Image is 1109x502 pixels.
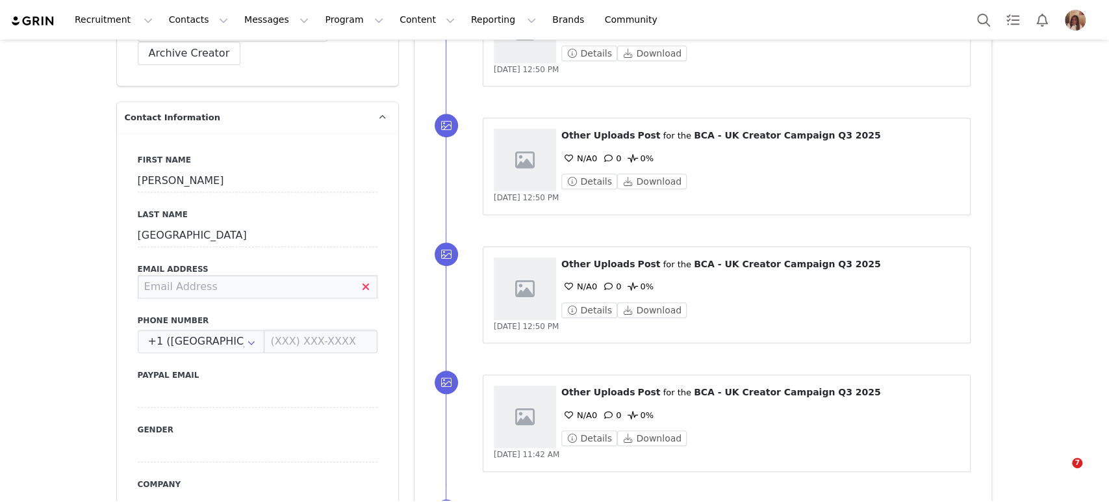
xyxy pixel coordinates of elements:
[624,282,654,291] span: 0%
[561,282,597,291] span: 0
[637,259,660,269] span: Post
[561,46,617,61] button: Details
[138,369,377,381] label: Paypal Email
[694,387,881,397] span: BCA - UK Creator Campaign Q3 2025
[392,5,463,34] button: Content
[637,130,660,140] span: Post
[561,430,617,446] button: Details
[617,46,687,61] button: Download
[617,430,687,446] button: Download
[600,282,621,291] span: 0
[138,154,377,166] label: First Name
[10,10,533,25] body: Rich Text Area. Press ALT-0 for help.
[561,130,635,140] span: Other Uploads
[561,259,635,269] span: Other Uploads
[624,410,654,420] span: 0%
[494,65,559,74] span: [DATE] 12:50 PM
[999,5,1027,34] a: Tasks
[138,42,241,65] button: Archive Creator
[1045,458,1077,489] iframe: Intercom live chat
[597,5,671,34] a: Community
[1057,10,1099,31] button: Profile
[463,5,544,34] button: Reporting
[138,209,377,220] label: Last Name
[138,424,377,436] label: Gender
[138,315,377,326] label: Phone Number
[637,387,660,397] span: Post
[561,174,617,189] button: Details
[10,15,56,27] img: grin logo
[138,275,377,298] input: Email Address
[561,410,592,420] span: N/A
[138,263,377,275] label: Email Address
[561,386,960,399] p: ⁨ ⁩ ⁨ ⁩ for the ⁨ ⁩
[1072,458,1082,468] span: 7
[617,174,687,189] button: Download
[494,322,559,331] span: [DATE] 12:50 PM
[617,302,687,318] button: Download
[1028,5,1056,34] button: Notifications
[600,410,621,420] span: 0
[561,258,960,271] p: ⁨ ⁩ ⁨ ⁩ for the ⁨ ⁩
[561,302,617,318] button: Details
[600,153,621,163] span: 0
[125,111,220,124] span: Contact Information
[561,153,597,163] span: 0
[544,5,596,34] a: Brands
[138,479,377,490] label: Company
[561,387,635,397] span: Other Uploads
[161,5,236,34] button: Contacts
[694,130,881,140] span: BCA - UK Creator Campaign Q3 2025
[138,330,265,353] input: Country
[236,5,316,34] button: Messages
[561,410,597,420] span: 0
[494,450,559,459] span: [DATE] 11:42 AM
[969,5,998,34] button: Search
[561,153,592,163] span: N/A
[561,282,592,291] span: N/A
[561,129,960,142] p: ⁨ ⁩ ⁨ ⁩ for the ⁨ ⁩
[264,330,377,353] input: (XXX) XXX-XXXX
[494,193,559,202] span: [DATE] 12:50 PM
[694,259,881,269] span: BCA - UK Creator Campaign Q3 2025
[317,5,391,34] button: Program
[67,5,160,34] button: Recruitment
[1065,10,1086,31] img: bff6f5da-c049-4168-bbdf-4e3ee95c1c62.png
[138,330,265,353] div: United States
[624,153,654,163] span: 0%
